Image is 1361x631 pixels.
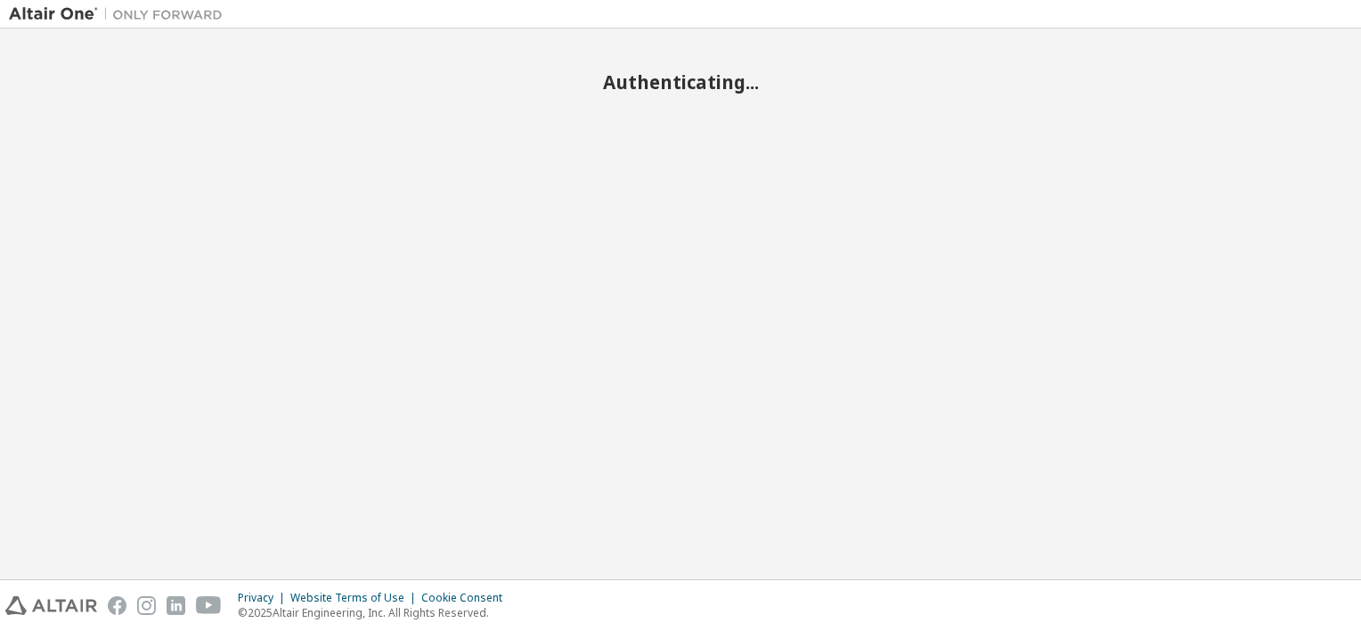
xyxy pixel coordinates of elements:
[421,591,513,605] div: Cookie Consent
[196,596,222,615] img: youtube.svg
[238,591,290,605] div: Privacy
[167,596,185,615] img: linkedin.svg
[238,605,513,620] p: © 2025 Altair Engineering, Inc. All Rights Reserved.
[290,591,421,605] div: Website Terms of Use
[108,596,126,615] img: facebook.svg
[5,596,97,615] img: altair_logo.svg
[137,596,156,615] img: instagram.svg
[9,5,232,23] img: Altair One
[9,70,1352,94] h2: Authenticating...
